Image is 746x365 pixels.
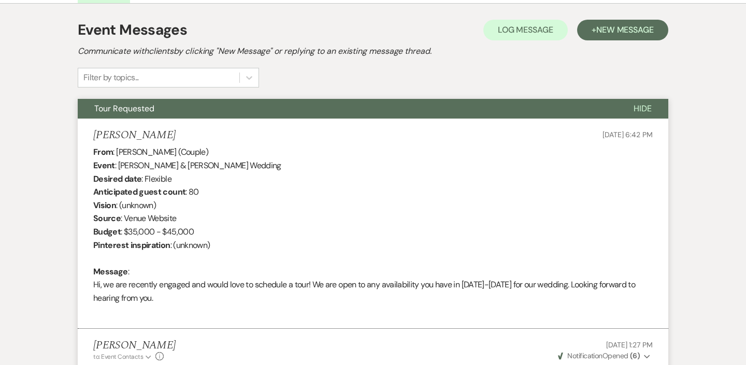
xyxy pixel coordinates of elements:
[93,147,113,157] b: From
[556,351,653,361] button: NotificationOpened (6)
[78,45,668,57] h2: Communicate with clients by clicking "New Message" or replying to an existing message thread.
[93,145,653,318] div: : [PERSON_NAME] (Couple) : [PERSON_NAME] & [PERSON_NAME] Wedding : Flexible : 80 : (unknown) : Ve...
[577,20,668,40] button: +New Message
[93,352,153,361] button: to: Event Contacts
[93,226,121,237] b: Budget
[617,99,668,119] button: Hide
[93,240,170,251] b: Pinterest inspiration
[606,340,653,349] span: [DATE] 1:27 PM
[483,20,568,40] button: Log Message
[78,19,187,41] h1: Event Messages
[498,24,553,35] span: Log Message
[93,160,115,171] b: Event
[93,339,176,352] h5: [PERSON_NAME]
[93,200,116,211] b: Vision
[94,103,154,114] span: Tour Requested
[93,353,143,361] span: to: Event Contacts
[93,129,176,142] h5: [PERSON_NAME]
[93,213,121,224] b: Source
[634,103,652,114] span: Hide
[630,351,640,360] strong: ( 6 )
[93,266,128,277] b: Message
[93,173,141,184] b: Desired date
[596,24,654,35] span: New Message
[78,99,617,119] button: Tour Requested
[558,351,640,360] span: Opened
[567,351,602,360] span: Notification
[93,186,185,197] b: Anticipated guest count
[83,71,139,84] div: Filter by topics...
[602,130,653,139] span: [DATE] 6:42 PM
